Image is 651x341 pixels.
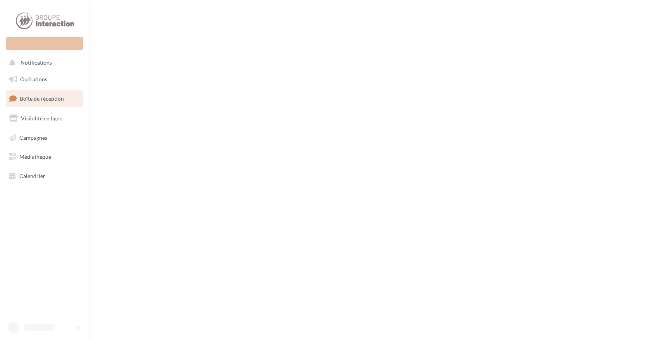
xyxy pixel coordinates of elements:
[6,37,83,50] div: Nouvelle campagne
[5,110,84,127] a: Visibilité en ligne
[20,95,64,102] span: Boîte de réception
[21,60,52,66] span: Notifications
[5,168,84,184] a: Calendrier
[5,71,84,87] a: Opérations
[5,130,84,146] a: Campagnes
[19,173,45,179] span: Calendrier
[21,115,62,122] span: Visibilité en ligne
[19,134,47,141] span: Campagnes
[5,149,84,165] a: Médiathèque
[5,90,84,107] a: Boîte de réception
[20,76,47,82] span: Opérations
[19,153,51,160] span: Médiathèque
